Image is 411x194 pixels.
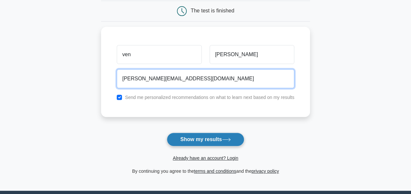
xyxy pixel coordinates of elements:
a: privacy policy [251,169,279,174]
a: Already have an account? Login [173,155,238,161]
input: Last name [210,45,294,64]
label: Send me personalized recommendations on what to learn next based on my results [125,95,294,100]
div: By continuing you agree to the and the [97,167,314,175]
input: Email [117,69,294,88]
a: terms and conditions [194,169,236,174]
input: First name [117,45,201,64]
button: Show my results [167,133,244,146]
div: The test is finished [191,8,234,13]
